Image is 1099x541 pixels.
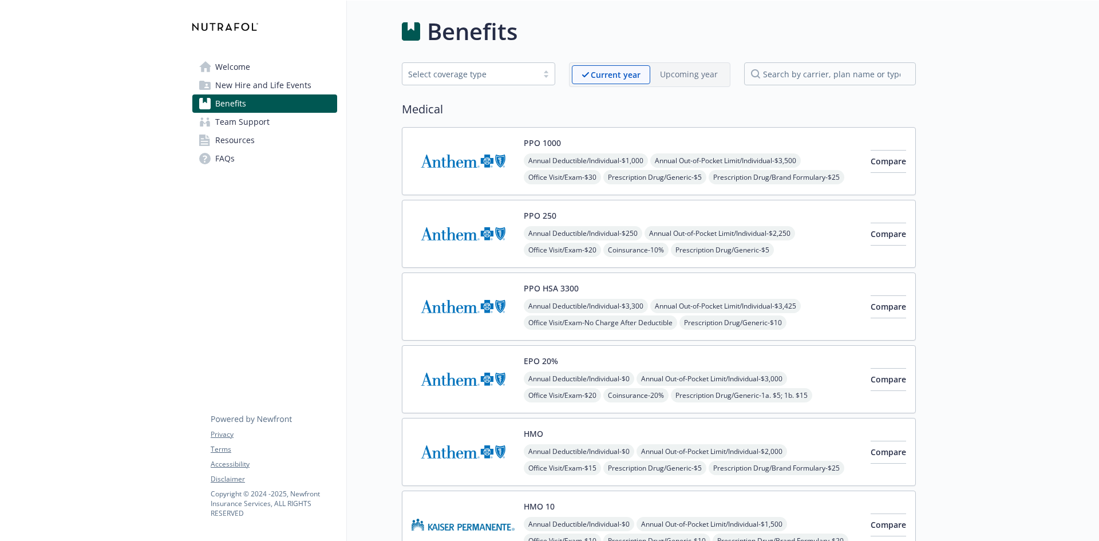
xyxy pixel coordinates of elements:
[412,282,515,331] img: Anthem Blue Cross carrier logo
[192,58,337,76] a: Welcome
[524,226,642,240] span: Annual Deductible/Individual - $250
[645,226,795,240] span: Annual Out-of-Pocket Limit/Individual - $2,250
[524,500,555,512] button: HMO 10
[412,355,515,404] img: Anthem Blue Cross carrier logo
[871,301,906,312] span: Compare
[871,447,906,457] span: Compare
[524,299,648,313] span: Annual Deductible/Individual - $3,300
[412,137,515,185] img: Anthem Blue Cross carrier logo
[637,372,787,386] span: Annual Out-of-Pocket Limit/Individual - $3,000
[660,68,718,80] p: Upcoming year
[524,243,601,257] span: Office Visit/Exam - $20
[524,372,634,386] span: Annual Deductible/Individual - $0
[412,428,515,476] img: Anthem Blue Cross carrier logo
[679,315,786,330] span: Prescription Drug/Generic - $10
[215,113,270,131] span: Team Support
[211,459,337,469] a: Accessibility
[871,150,906,173] button: Compare
[524,461,601,475] span: Office Visit/Exam - $15
[871,228,906,239] span: Compare
[671,243,774,257] span: Prescription Drug/Generic - $5
[524,517,634,531] span: Annual Deductible/Individual - $0
[215,94,246,113] span: Benefits
[871,156,906,167] span: Compare
[211,429,337,440] a: Privacy
[215,149,235,168] span: FAQs
[215,58,250,76] span: Welcome
[871,368,906,391] button: Compare
[744,62,916,85] input: search by carrier, plan name or type
[211,444,337,455] a: Terms
[524,210,556,222] button: PPO 250
[871,374,906,385] span: Compare
[524,170,601,184] span: Office Visit/Exam - $30
[215,76,311,94] span: New Hire and Life Events
[192,76,337,94] a: New Hire and Life Events
[192,94,337,113] a: Benefits
[524,137,561,149] button: PPO 1000
[591,69,641,81] p: Current year
[192,131,337,149] a: Resources
[192,113,337,131] a: Team Support
[671,388,812,402] span: Prescription Drug/Generic - 1a. $5; 1b. $15
[650,299,801,313] span: Annual Out-of-Pocket Limit/Individual - $3,425
[215,131,255,149] span: Resources
[603,170,706,184] span: Prescription Drug/Generic - $5
[211,489,337,518] p: Copyright © 2024 - 2025 , Newfront Insurance Services, ALL RIGHTS RESERVED
[871,519,906,530] span: Compare
[412,210,515,258] img: Anthem Blue Cross carrier logo
[603,388,669,402] span: Coinsurance - 20%
[871,441,906,464] button: Compare
[871,514,906,536] button: Compare
[637,517,787,531] span: Annual Out-of-Pocket Limit/Individual - $1,500
[427,14,517,49] h1: Benefits
[709,461,844,475] span: Prescription Drug/Brand Formulary - $25
[524,355,558,367] button: EPO 20%
[192,149,337,168] a: FAQs
[603,243,669,257] span: Coinsurance - 10%
[524,388,601,402] span: Office Visit/Exam - $20
[524,153,648,168] span: Annual Deductible/Individual - $1,000
[524,282,579,294] button: PPO HSA 3300
[603,461,706,475] span: Prescription Drug/Generic - $5
[408,68,532,80] div: Select coverage type
[637,444,787,459] span: Annual Out-of-Pocket Limit/Individual - $2,000
[709,170,844,184] span: Prescription Drug/Brand Formulary - $25
[524,315,677,330] span: Office Visit/Exam - No Charge After Deductible
[871,295,906,318] button: Compare
[402,101,916,118] h2: Medical
[871,223,906,246] button: Compare
[211,474,337,484] a: Disclaimer
[650,153,801,168] span: Annual Out-of-Pocket Limit/Individual - $3,500
[650,65,728,84] span: Upcoming year
[524,428,543,440] button: HMO
[524,444,634,459] span: Annual Deductible/Individual - $0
